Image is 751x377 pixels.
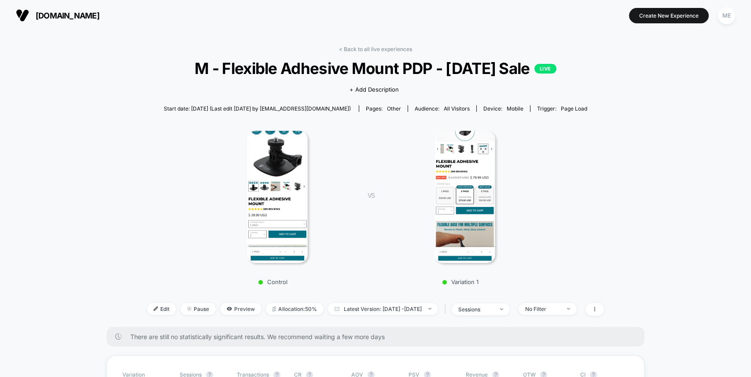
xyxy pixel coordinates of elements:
[350,85,399,94] span: + Add Description
[366,105,401,112] div: Pages:
[537,105,587,112] div: Trigger:
[164,105,351,112] span: Start date: [DATE] (Last edit [DATE] by [EMAIL_ADDRESS][DOMAIN_NAME])
[272,307,276,311] img: rebalance
[220,303,261,315] span: Preview
[629,8,709,23] button: Create New Experience
[335,307,339,311] img: calendar
[428,308,431,310] img: end
[383,278,537,285] p: Variation 1
[266,303,324,315] span: Allocation: 50%
[147,303,176,315] span: Edit
[444,105,470,112] span: All Visitors
[567,308,570,310] img: end
[339,46,412,52] a: < Back to all live experiences
[130,333,627,340] span: There are still no statistically significant results. We recommend waiting a few more days
[36,11,99,20] span: [DOMAIN_NAME]
[525,306,560,312] div: No Filter
[434,131,495,263] img: Variation 1 main
[196,278,350,285] p: Control
[180,303,216,315] span: Pause
[13,8,102,22] button: [DOMAIN_NAME]
[476,105,530,112] span: Device:
[187,307,191,311] img: end
[387,105,401,112] span: other
[154,307,158,311] img: edit
[442,303,452,316] span: |
[500,308,503,310] img: end
[561,105,587,112] span: Page Load
[247,131,308,263] img: Control main
[715,7,738,25] button: ME
[534,64,556,74] p: LIVE
[458,306,493,313] div: sessions
[507,105,523,112] span: mobile
[328,303,438,315] span: Latest Version: [DATE] - [DATE]
[718,7,735,24] div: ME
[170,59,581,78] span: M - Flexible Adhesive Mount PDP - [DATE] Sale
[368,192,375,199] span: VS
[16,9,29,22] img: Visually logo
[415,105,470,112] div: Audience:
